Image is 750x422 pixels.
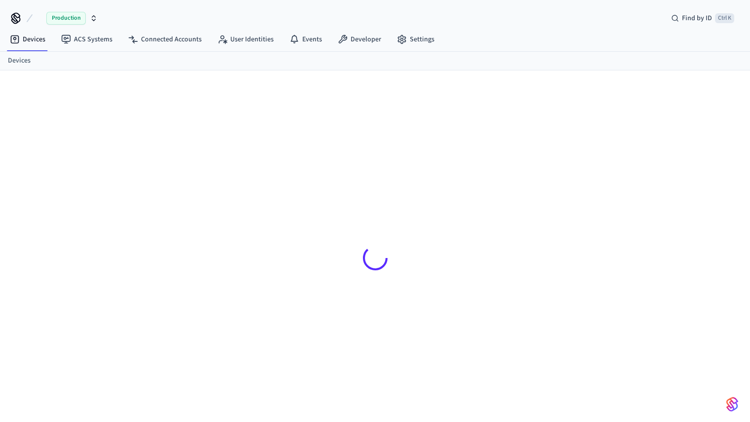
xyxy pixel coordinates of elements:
a: Devices [2,31,53,48]
a: ACS Systems [53,31,120,48]
img: SeamLogoGradient.69752ec5.svg [726,396,738,412]
span: Find by ID [682,13,712,23]
div: Find by IDCtrl K [663,9,742,27]
a: Devices [8,56,31,66]
a: Settings [389,31,442,48]
span: Ctrl K [715,13,734,23]
a: Connected Accounts [120,31,210,48]
a: Events [282,31,330,48]
a: User Identities [210,31,282,48]
span: Production [46,12,86,25]
a: Developer [330,31,389,48]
